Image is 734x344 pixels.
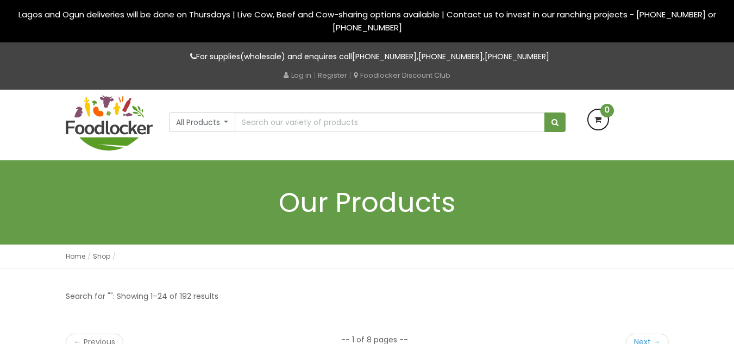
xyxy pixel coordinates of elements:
[418,51,483,62] a: [PHONE_NUMBER]
[352,51,417,62] a: [PHONE_NUMBER]
[235,112,544,132] input: Search our variety of products
[284,70,311,80] a: Log in
[66,290,218,303] p: Search for "": Showing 1–24 of 192 results
[318,70,347,80] a: Register
[600,104,614,117] span: 0
[18,9,716,33] span: Lagos and Ogun deliveries will be done on Thursdays | Live Cow, Beef and Cow-sharing options avai...
[169,112,236,132] button: All Products
[66,187,669,217] h1: Our Products
[66,252,85,261] a: Home
[93,252,110,261] a: Shop
[349,70,352,80] span: |
[485,51,549,62] a: [PHONE_NUMBER]
[354,70,450,80] a: Foodlocker Discount Club
[66,95,153,151] img: FoodLocker
[313,70,316,80] span: |
[66,51,669,63] p: For supplies(wholesale) and enquires call , ,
